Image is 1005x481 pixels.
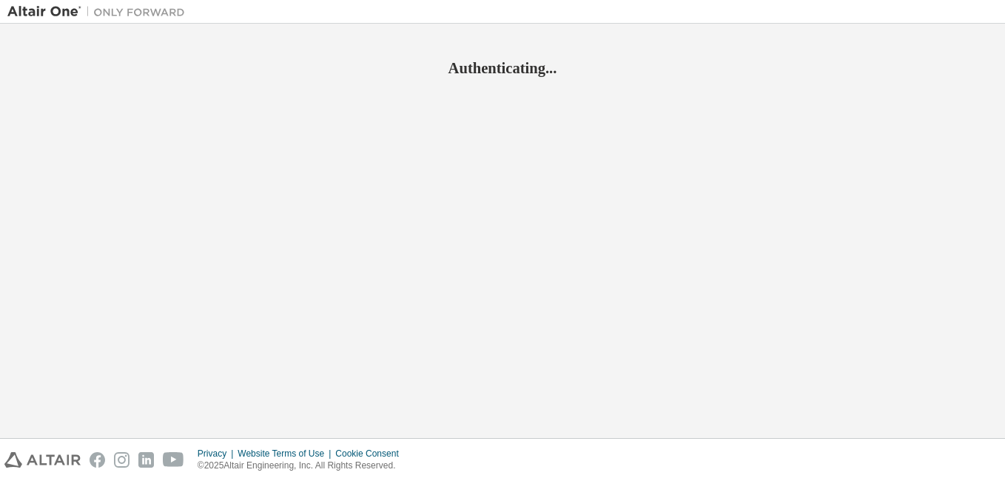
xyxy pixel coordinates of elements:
[7,58,998,78] h2: Authenticating...
[163,452,184,468] img: youtube.svg
[7,4,192,19] img: Altair One
[198,460,408,472] p: © 2025 Altair Engineering, Inc. All Rights Reserved.
[90,452,105,468] img: facebook.svg
[4,452,81,468] img: altair_logo.svg
[198,448,238,460] div: Privacy
[238,448,335,460] div: Website Terms of Use
[335,448,407,460] div: Cookie Consent
[138,452,154,468] img: linkedin.svg
[114,452,130,468] img: instagram.svg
